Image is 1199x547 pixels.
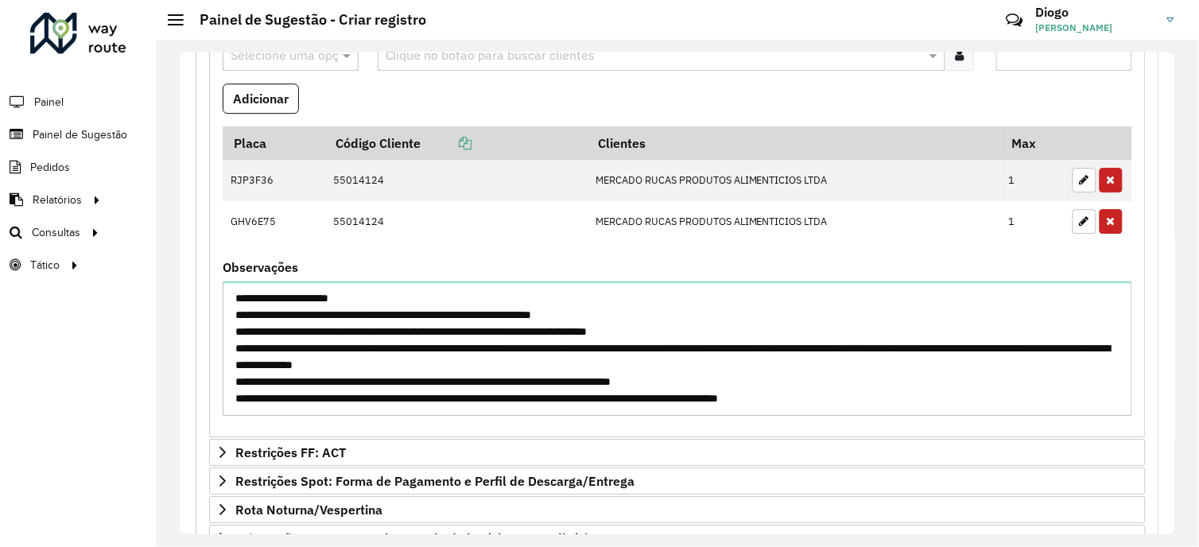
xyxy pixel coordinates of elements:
[33,192,82,208] span: Relatórios
[223,83,299,114] button: Adicionar
[421,135,471,151] a: Copiar
[223,160,325,201] td: RJP3F36
[1001,126,1065,160] th: Max
[1001,160,1065,201] td: 1
[325,201,588,242] td: 55014124
[34,94,64,111] span: Painel
[209,496,1146,523] a: Rota Noturna/Vespertina
[30,159,70,176] span: Pedidos
[235,532,595,545] span: Orientações Rota Vespertina Janela de horário extraordinária
[33,126,127,143] span: Painel de Sugestão
[587,201,1000,242] td: MERCADO RUCAS PRODUTOS ALIMENTICIOS LTDA
[325,160,588,201] td: 55014124
[587,160,1000,201] td: MERCADO RUCAS PRODUTOS ALIMENTICIOS LTDA
[235,446,346,459] span: Restrições FF: ACT
[325,126,588,160] th: Código Cliente
[209,12,1146,437] div: Mapas Sugeridos: Placa-Cliente
[30,257,60,273] span: Tático
[209,467,1146,495] a: Restrições Spot: Forma de Pagamento e Perfil de Descarga/Entrega
[587,126,1000,160] th: Clientes
[1036,5,1155,20] h3: Diogo
[32,224,80,241] span: Consultas
[1001,201,1065,242] td: 1
[184,11,426,29] h2: Painel de Sugestão - Criar registro
[998,3,1032,37] a: Contato Rápido
[1036,21,1155,35] span: [PERSON_NAME]
[235,503,382,516] span: Rota Noturna/Vespertina
[223,201,325,242] td: GHV6E75
[223,126,325,160] th: Placa
[209,439,1146,466] a: Restrições FF: ACT
[235,475,634,487] span: Restrições Spot: Forma de Pagamento e Perfil de Descarga/Entrega
[223,258,298,277] label: Observações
